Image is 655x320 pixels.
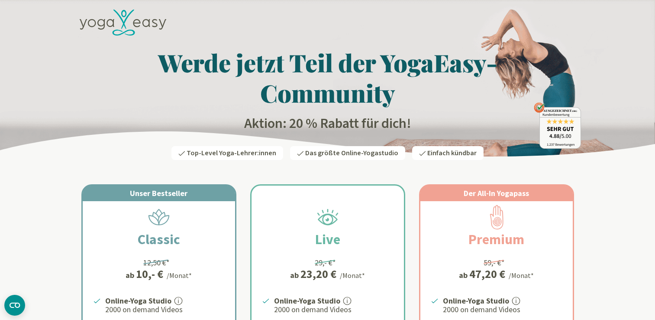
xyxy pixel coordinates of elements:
img: ausgezeichnet_badge.png [534,102,581,149]
span: Top-Level Yoga-Lehrer:innen [187,148,276,158]
h2: Classic [117,229,201,250]
span: ab [459,269,469,281]
p: 2000 on demand Videos [274,304,394,315]
span: Der All-In Yogapass [464,188,529,198]
div: 47,20 € [469,268,505,280]
div: 10,- € [136,268,163,280]
span: Unser Bestseller [130,188,187,198]
button: CMP-Widget öffnen [4,295,25,316]
strong: Online-Yoga Studio [443,296,509,306]
h1: Werde jetzt Teil der YogaEasy-Community [74,47,581,108]
div: 29,- €* [315,257,336,268]
h2: Aktion: 20 % Rabatt für dich! [74,115,581,132]
span: Einfach kündbar [427,148,477,158]
div: 12,50 €* [143,257,170,268]
p: 2000 on demand Videos [105,304,225,315]
div: /Monat* [340,270,365,281]
div: /Monat* [509,270,534,281]
span: Das größte Online-Yogastudio [305,148,398,158]
h2: Premium [448,229,545,250]
span: ab [290,269,300,281]
div: 23,20 € [300,268,336,280]
strong: Online-Yoga Studio [105,296,171,306]
div: /Monat* [167,270,192,281]
h2: Live [294,229,361,250]
strong: Online-Yoga Studio [274,296,340,306]
div: 59,- €* [484,257,505,268]
span: ab [126,269,136,281]
p: 2000 on demand Videos [443,304,562,315]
